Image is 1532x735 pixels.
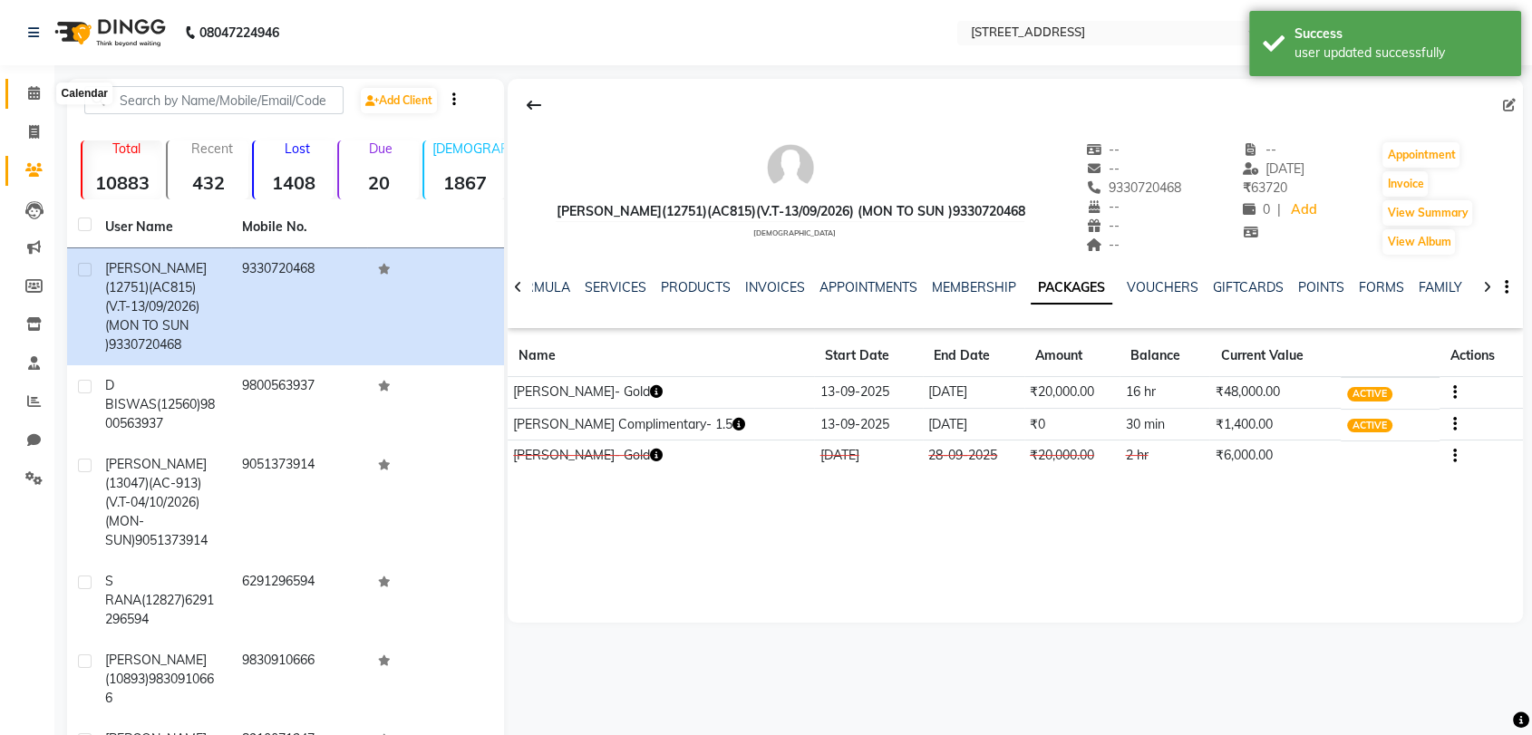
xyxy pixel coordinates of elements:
td: 2 hr [1120,440,1209,472]
td: ₹20,000.00 [1024,440,1120,472]
span: -- [1243,141,1277,158]
th: Current Value [1209,335,1341,377]
span: [DEMOGRAPHIC_DATA] [752,228,835,237]
a: MEMBERSHIP [932,279,1016,295]
th: Amount [1024,335,1120,377]
div: Calendar [57,83,112,105]
strong: 20 [339,171,419,194]
p: Recent [175,140,247,157]
div: user updated successfully [1294,44,1508,63]
button: View Summary [1382,200,1472,226]
a: FORMS [1359,279,1404,295]
td: [DATE] [923,409,1024,440]
button: View Album [1382,229,1455,255]
a: GIFTCARDS [1213,279,1284,295]
img: logo [46,7,170,58]
td: [DATE] [814,440,923,472]
th: End Date [923,335,1024,377]
a: PACKAGES [1031,272,1112,305]
td: ₹48,000.00 [1209,377,1341,409]
td: [PERSON_NAME] Complimentary- 1.5 [508,409,814,440]
span: (MON TO SUN )9330720468 [105,317,189,353]
a: FORMULA [508,279,570,295]
td: 9830910666 [231,640,368,719]
span: 0 [1243,201,1270,218]
span: D BISWAS(12560) [105,377,200,412]
b: 08047224946 [199,7,279,58]
button: Appointment [1382,142,1459,168]
th: Actions [1440,335,1523,377]
td: ₹1,400.00 [1209,409,1341,440]
td: 28-09-2025 [923,440,1024,472]
a: VOUCHERS [1127,279,1198,295]
td: [DATE] [923,377,1024,409]
span: ACTIVE [1347,387,1393,401]
a: INVOICES [745,279,805,295]
div: Back to Client [515,88,553,122]
span: -- [1086,237,1120,253]
span: CONSUMED [1347,450,1414,464]
div: Success [1294,24,1508,44]
span: [PERSON_NAME](13047)(AC-913)(V.T-04/10/2026) [105,456,207,510]
td: [PERSON_NAME]- Gold [508,440,814,472]
td: 13-09-2025 [814,409,923,440]
span: (MON-SUN)9051373914 [105,513,208,548]
span: [DATE] [1243,160,1305,177]
strong: 1867 [424,171,504,194]
strong: 10883 [82,171,162,194]
strong: 1408 [254,171,334,194]
span: 9330720468 [1086,179,1182,196]
th: Balance [1120,335,1209,377]
th: Name [508,335,814,377]
a: FAMILY [1419,279,1462,295]
input: Search by Name/Mobile/Email/Code [84,86,344,114]
th: Start Date [814,335,923,377]
button: Invoice [1382,171,1428,197]
td: 6291296594 [231,561,368,640]
td: ₹6,000.00 [1209,440,1341,472]
span: ACTIVE [1347,419,1393,433]
a: POINTS [1298,279,1344,295]
td: ₹0 [1024,409,1120,440]
span: S RANA(12827) [105,573,185,608]
p: Due [343,140,419,157]
td: ₹20,000.00 [1024,377,1120,409]
span: 9830910666 [105,671,214,706]
p: Total [90,140,162,157]
a: APPOINTMENTS [819,279,917,295]
span: -- [1086,160,1120,177]
td: 13-09-2025 [814,377,923,409]
th: User Name [94,207,231,248]
span: -- [1086,218,1120,234]
a: Add [1288,198,1320,223]
span: ₹ [1243,179,1251,196]
span: [PERSON_NAME](12751)(AC815)(V.T-13/09/2026) [105,260,207,314]
td: [PERSON_NAME]- Gold [508,377,814,409]
p: [DEMOGRAPHIC_DATA] [431,140,504,157]
span: 63720 [1243,179,1287,196]
div: [PERSON_NAME](12751)(AC815)(V.T-13/09/2026) (MON TO SUN )9330720468 [556,202,1024,221]
img: avatar [763,140,818,195]
span: -- [1086,141,1120,158]
td: 16 hr [1120,377,1209,409]
span: [PERSON_NAME](10893) [105,652,207,687]
th: Mobile No. [231,207,368,248]
a: PRODUCTS [661,279,731,295]
span: -- [1086,198,1120,215]
td: 9330720468 [231,248,368,365]
strong: 432 [168,171,247,194]
td: 9800563937 [231,365,368,444]
span: | [1277,200,1281,219]
a: SERVICES [585,279,646,295]
td: 9051373914 [231,444,368,561]
a: Add Client [361,88,437,113]
td: 30 min [1120,409,1209,440]
p: Lost [261,140,334,157]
